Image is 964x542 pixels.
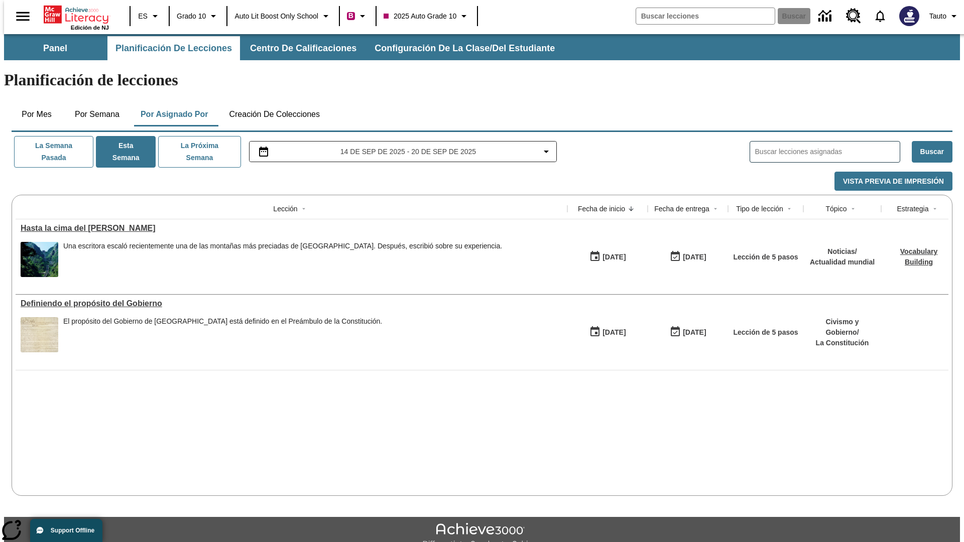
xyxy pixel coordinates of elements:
[12,102,62,126] button: Por mes
[755,145,900,159] input: Buscar lecciones asignadas
[899,6,919,26] img: Avatar
[5,36,105,60] button: Panel
[736,204,783,214] div: Tipo de lección
[21,317,58,352] img: Este documento histórico, escrito en caligrafía sobre pergamino envejecido, es el Preámbulo de la...
[834,172,952,191] button: Vista previa de impresión
[666,247,709,266] button: 06/30/26: Último día en que podrá accederse la lección
[666,323,709,342] button: 03/31/26: Último día en que podrá accederse la lección
[177,11,206,22] span: Grado 10
[71,25,109,31] span: Edición de NJ
[4,34,960,60] div: Subbarra de navegación
[683,251,706,263] div: [DATE]
[586,323,629,342] button: 07/01/25: Primer día en que estuvo disponible la lección
[709,203,721,215] button: Sort
[254,146,553,158] button: Seleccione el intervalo de fechas opción del menú
[30,519,102,542] button: Support Offline
[96,136,156,168] button: Esta semana
[636,8,775,24] input: Buscar campo
[14,136,93,168] button: La semana pasada
[810,257,875,267] p: Actualidad mundial
[367,36,563,60] button: Configuración de la clase/del estudiante
[893,3,925,29] button: Escoja un nuevo avatar
[158,136,240,168] button: La próxima semana
[586,247,629,266] button: 07/22/25: Primer día en que estuvo disponible la lección
[384,11,456,22] span: 2025 Auto Grade 10
[929,203,941,215] button: Sort
[234,11,318,22] span: Auto Lit Boost only School
[63,317,382,326] div: El propósito del Gobierno de [GEOGRAPHIC_DATA] está definido en el Preámbulo de la Constitución.
[340,147,476,157] span: 14 de sep de 2025 - 20 de sep de 2025
[133,102,216,126] button: Por asignado por
[242,36,365,60] button: Centro de calificaciones
[138,11,148,22] span: ES
[683,326,706,339] div: [DATE]
[847,203,859,215] button: Sort
[8,2,38,31] button: Abrir el menú lateral
[812,3,840,30] a: Centro de información
[825,204,847,214] div: Tópico
[21,224,562,233] div: Hasta la cima del monte Tai
[808,338,876,348] p: La Constitución
[900,247,937,266] a: Vocabulary Building
[929,11,946,22] span: Tauto
[540,146,552,158] svg: Collapse Date Range Filter
[867,3,893,29] a: Notificaciones
[107,36,240,60] button: Planificación de lecciones
[733,252,798,262] p: Lección de 5 pasos
[808,317,876,338] p: Civismo y Gobierno /
[810,246,875,257] p: Noticias /
[348,10,353,22] span: B
[21,299,562,308] a: Definiendo el propósito del Gobierno , Lecciones
[21,299,562,308] div: Definiendo el propósito del Gobierno
[173,7,223,25] button: Grado: Grado 10, Elige un grado
[602,251,626,263] div: [DATE]
[654,204,709,214] div: Fecha de entrega
[230,7,336,25] button: Escuela: Auto Lit Boost only School, Seleccione su escuela
[380,7,474,25] button: Clase: 2025 Auto Grade 10, Selecciona una clase
[44,5,109,25] a: Portada
[21,242,58,277] img: 6000 escalones de piedra para escalar el Monte Tai en la campiña china
[273,204,297,214] div: Lección
[783,203,795,215] button: Sort
[63,242,502,250] div: Una escritora escaló recientemente una de las montañas más preciadas de [GEOGRAPHIC_DATA]. Despué...
[63,317,382,352] div: El propósito del Gobierno de Estados Unidos está definido en el Preámbulo de la Constitución.
[897,204,928,214] div: Estrategia
[21,224,562,233] a: Hasta la cima del monte Tai, Lecciones
[44,4,109,31] div: Portada
[134,7,166,25] button: Lenguaje: ES, Selecciona un idioma
[343,7,373,25] button: Boost El color de la clase es rojo violeta. Cambiar el color de la clase.
[51,527,94,534] span: Support Offline
[63,242,502,277] div: Una escritora escaló recientemente una de las montañas más preciadas de China. Después, escribió ...
[733,327,798,338] p: Lección de 5 pasos
[67,102,128,126] button: Por semana
[4,71,960,89] h1: Planificación de lecciones
[625,203,637,215] button: Sort
[578,204,625,214] div: Fecha de inicio
[4,36,564,60] div: Subbarra de navegación
[221,102,328,126] button: Creación de colecciones
[925,7,964,25] button: Perfil/Configuración
[840,3,867,30] a: Centro de recursos, Se abrirá en una pestaña nueva.
[602,326,626,339] div: [DATE]
[298,203,310,215] button: Sort
[912,141,952,163] button: Buscar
